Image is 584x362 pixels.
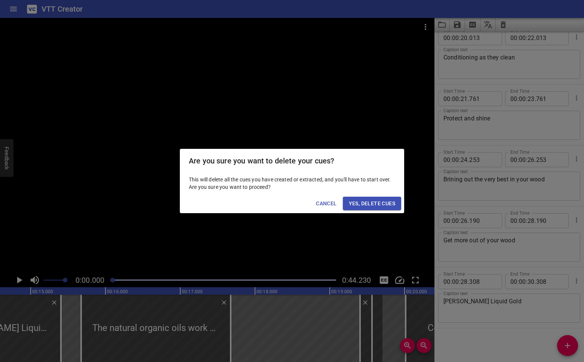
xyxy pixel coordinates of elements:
span: Cancel [316,199,336,208]
button: Yes, Delete Cues [343,197,401,211]
button: Cancel [313,197,339,211]
span: Yes, Delete Cues [349,199,395,208]
div: This will delete all the cues you have created or extracted, and you'll have to start over. Are y... [180,173,404,194]
h2: Are you sure you want to delete your cues? [189,155,395,167]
